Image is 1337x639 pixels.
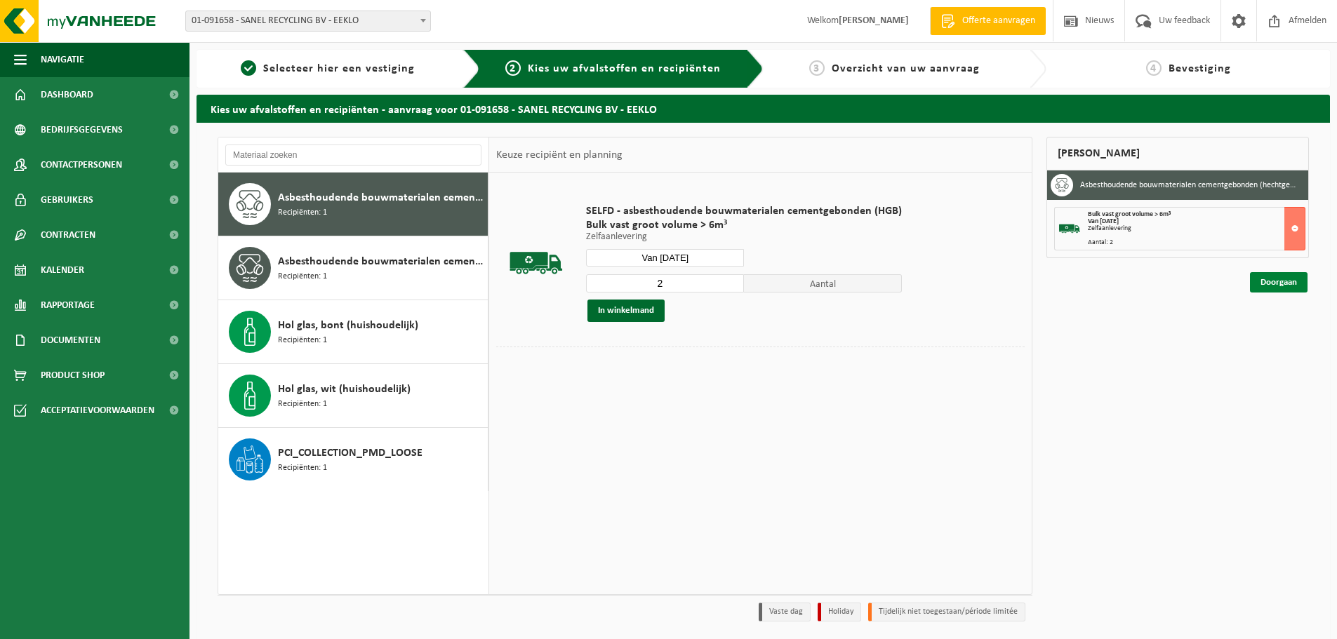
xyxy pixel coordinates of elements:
[278,206,327,220] span: Recipiënten: 1
[586,232,902,242] p: Zelfaanlevering
[1088,210,1171,218] span: Bulk vast groot volume > 6m³
[489,137,630,173] div: Keuze recipiënt en planning
[1088,239,1305,246] div: Aantal: 2
[204,60,452,77] a: 1Selecteer hier een vestiging
[41,182,93,217] span: Gebruikers
[218,173,488,236] button: Asbesthoudende bouwmaterialen cementgebonden (hechtgebonden) Recipiënten: 1
[832,63,980,74] span: Overzicht van uw aanvraag
[41,253,84,288] span: Kalender
[197,95,1330,122] h2: Kies uw afvalstoffen en recipiënten - aanvraag voor 01-091658 - SANEL RECYCLING BV - EEKLO
[759,603,811,621] li: Vaste dag
[1146,60,1162,76] span: 4
[185,11,431,32] span: 01-091658 - SANEL RECYCLING BV - EEKLO
[41,358,105,393] span: Product Shop
[1088,217,1119,225] strong: Van [DATE]
[1046,137,1309,170] div: [PERSON_NAME]
[186,11,430,31] span: 01-091658 - SANEL RECYCLING BV - EEKLO
[278,270,327,283] span: Recipiënten: 1
[586,218,902,232] span: Bulk vast groot volume > 6m³
[839,15,909,26] strong: [PERSON_NAME]
[41,217,95,253] span: Contracten
[278,189,484,206] span: Asbesthoudende bouwmaterialen cementgebonden (hechtgebonden)
[41,147,122,182] span: Contactpersonen
[263,63,415,74] span: Selecteer hier een vestiging
[809,60,825,76] span: 3
[278,317,418,334] span: Hol glas, bont (huishoudelijk)
[41,42,84,77] span: Navigatie
[586,204,902,218] span: SELFD - asbesthoudende bouwmaterialen cementgebonden (HGB)
[278,398,327,411] span: Recipiënten: 1
[1169,63,1231,74] span: Bevestiging
[278,334,327,347] span: Recipiënten: 1
[218,428,488,491] button: PCI_COLLECTION_PMD_LOOSE Recipiënten: 1
[41,112,123,147] span: Bedrijfsgegevens
[1250,272,1308,292] a: Doorgaan
[586,249,744,267] input: Selecteer datum
[41,77,93,112] span: Dashboard
[1080,174,1298,196] h3: Asbesthoudende bouwmaterialen cementgebonden (hechtgebonden)
[278,462,327,475] span: Recipiënten: 1
[41,323,100,358] span: Documenten
[218,236,488,300] button: Asbesthoudende bouwmaterialen cementgebonden met isolatie(hechtgebonden) Recipiënten: 1
[528,63,721,74] span: Kies uw afvalstoffen en recipiënten
[41,288,95,323] span: Rapportage
[278,381,411,398] span: Hol glas, wit (huishoudelijk)
[225,144,481,166] input: Materiaal zoeken
[959,14,1039,28] span: Offerte aanvragen
[587,300,665,322] button: In winkelmand
[218,364,488,428] button: Hol glas, wit (huishoudelijk) Recipiënten: 1
[930,7,1046,35] a: Offerte aanvragen
[1088,225,1305,232] div: Zelfaanlevering
[818,603,861,621] li: Holiday
[278,253,484,270] span: Asbesthoudende bouwmaterialen cementgebonden met isolatie(hechtgebonden)
[41,393,154,428] span: Acceptatievoorwaarden
[278,445,423,462] span: PCI_COLLECTION_PMD_LOOSE
[218,300,488,364] button: Hol glas, bont (huishoudelijk) Recipiënten: 1
[744,274,902,292] span: Aantal
[241,60,256,76] span: 1
[868,603,1025,621] li: Tijdelijk niet toegestaan/période limitée
[505,60,521,76] span: 2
